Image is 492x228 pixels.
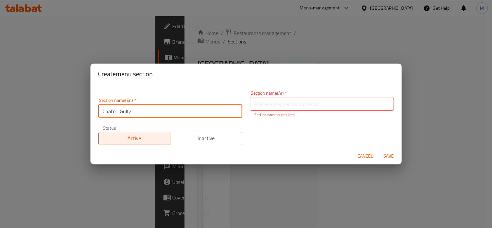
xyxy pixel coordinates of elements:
button: Active [98,132,171,145]
button: Cancel [355,150,376,162]
input: Please enter section name(ar) [250,98,394,111]
p: Section name is required [255,112,390,118]
span: Active [101,134,168,143]
h2: Create menu section [98,69,394,79]
span: Inactive [173,134,240,143]
span: Save [381,152,397,160]
input: Please enter section name(en) [98,105,242,118]
span: Cancel [358,152,373,160]
button: Save [378,150,399,162]
button: Inactive [170,132,242,145]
